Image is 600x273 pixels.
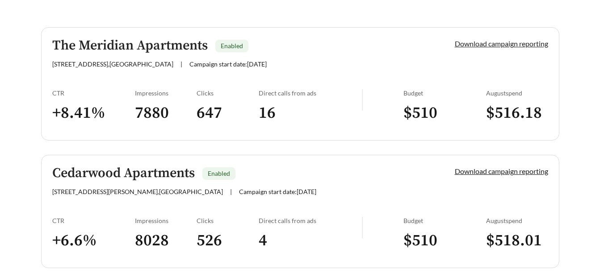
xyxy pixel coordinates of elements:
[52,103,135,123] h3: + 8.41 %
[52,217,135,224] div: CTR
[221,42,243,50] span: Enabled
[455,167,548,175] a: Download campaign reporting
[208,170,230,177] span: Enabled
[197,89,259,97] div: Clicks
[403,103,486,123] h3: $ 510
[41,155,559,268] a: Cedarwood ApartmentsEnabled[STREET_ADDRESS][PERSON_NAME],[GEOGRAPHIC_DATA]|Campaign start date:[D...
[259,231,362,251] h3: 4
[52,231,135,251] h3: + 6.6 %
[52,60,173,68] span: [STREET_ADDRESS] , [GEOGRAPHIC_DATA]
[189,60,267,68] span: Campaign start date: [DATE]
[486,103,548,123] h3: $ 516.18
[135,217,197,224] div: Impressions
[135,231,197,251] h3: 8028
[486,89,548,97] div: August spend
[259,89,362,97] div: Direct calls from ads
[52,188,223,195] span: [STREET_ADDRESS][PERSON_NAME] , [GEOGRAPHIC_DATA]
[197,231,259,251] h3: 526
[197,103,259,123] h3: 647
[52,89,135,97] div: CTR
[135,103,197,123] h3: 7880
[239,188,316,195] span: Campaign start date: [DATE]
[486,231,548,251] h3: $ 518.01
[180,60,182,68] span: |
[259,103,362,123] h3: 16
[230,188,232,195] span: |
[486,217,548,224] div: August spend
[135,89,197,97] div: Impressions
[362,89,363,111] img: line
[455,39,548,48] a: Download campaign reporting
[52,166,195,181] h5: Cedarwood Apartments
[403,217,486,224] div: Budget
[259,217,362,224] div: Direct calls from ads
[197,217,259,224] div: Clicks
[41,27,559,141] a: The Meridian ApartmentsEnabled[STREET_ADDRESS],[GEOGRAPHIC_DATA]|Campaign start date:[DATE]Downlo...
[52,38,208,53] h5: The Meridian Apartments
[403,231,486,251] h3: $ 510
[362,217,363,238] img: line
[403,89,486,97] div: Budget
